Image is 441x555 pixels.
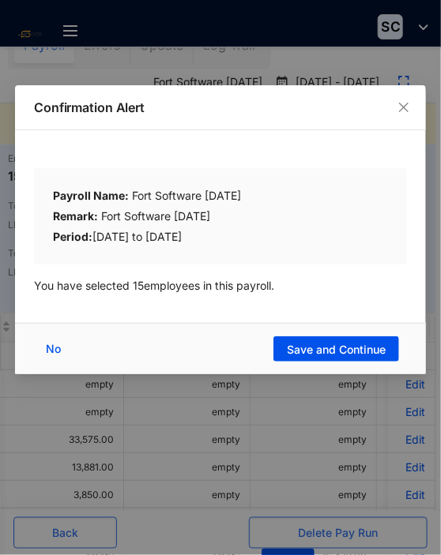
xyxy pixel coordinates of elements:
[53,208,388,228] div: Fort Software [DATE]
[53,228,388,246] div: [DATE] to [DATE]
[53,209,98,223] b: Remark:
[34,336,77,362] button: No
[53,187,388,208] div: Fort Software [DATE]
[34,98,407,117] p: Confirmation Alert
[395,99,413,116] button: Close
[273,336,399,362] button: Save and Continue
[287,342,386,358] span: Save and Continue
[34,279,274,292] span: You have selected 15 employees in this payroll.
[398,101,410,114] span: close
[46,340,61,358] span: No
[53,189,129,202] b: Payroll Name:
[53,230,92,243] b: Period:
